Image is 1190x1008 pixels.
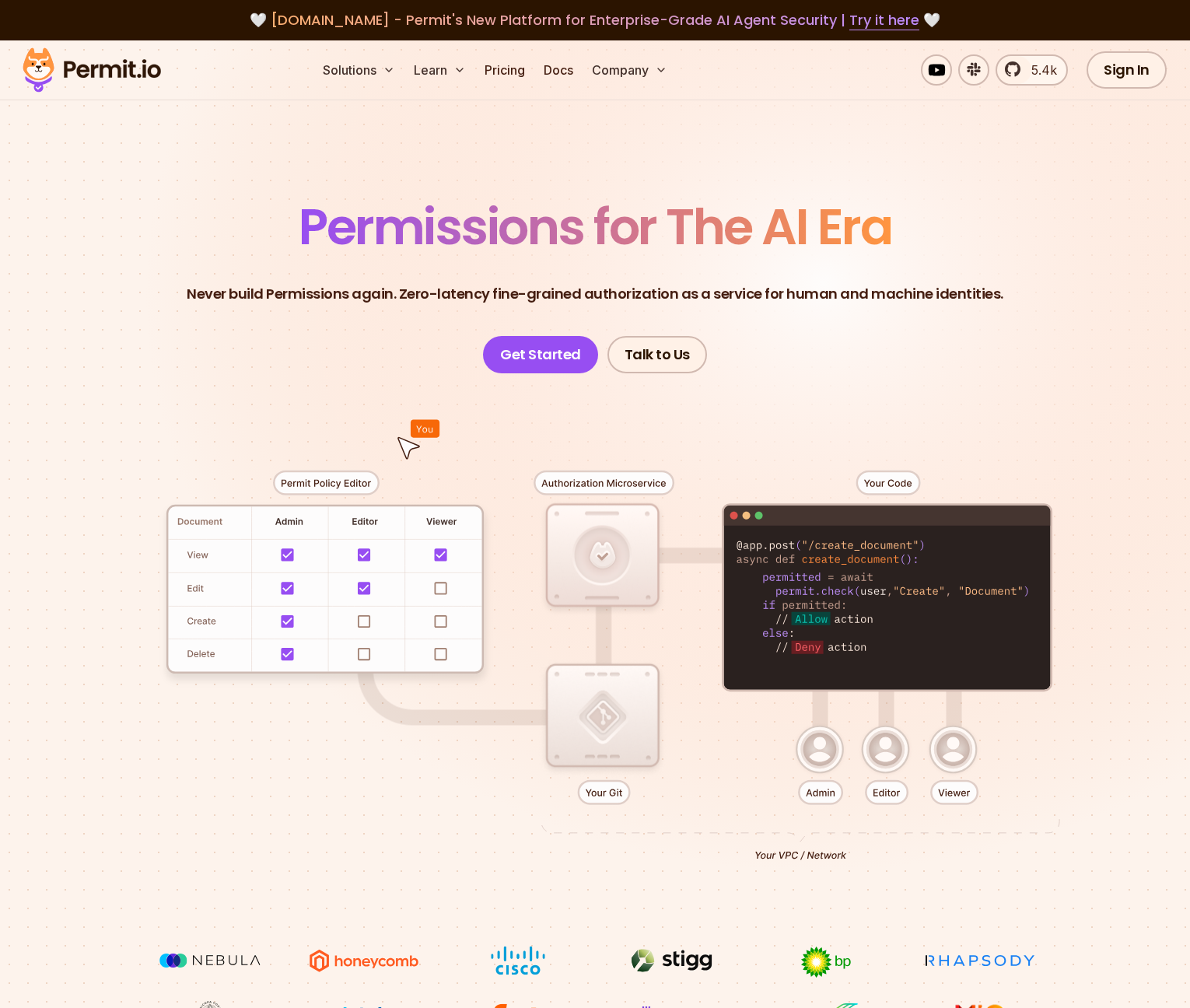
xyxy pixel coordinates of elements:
a: Try it here [849,10,919,30]
img: Stigg [614,946,730,975]
span: [DOMAIN_NAME] - Permit's New Platform for Enterprise-Grade AI Agent Security | [271,10,919,30]
span: Permissions for The AI Era [299,192,891,261]
p: Never build Permissions again. Zero-latency fine-grained authorization as a service for human and... [187,283,1003,305]
a: Pricing [478,54,531,86]
img: Cisco [460,946,576,975]
button: Learn [408,54,472,86]
a: Get Started [483,336,598,373]
a: 5.4k [996,54,1068,86]
span: 5.4k [1022,61,1057,79]
button: Solutions [317,54,401,86]
button: Company [586,54,674,86]
a: Docs [537,54,579,86]
img: Permit logo [16,44,168,96]
div: 🤍 🤍 [37,9,1153,31]
img: Nebula [152,946,268,975]
a: Sign In [1087,51,1167,89]
img: Honeycomb [306,946,422,975]
img: Rhapsody Health [922,946,1038,975]
img: bp [768,946,884,978]
a: Talk to Us [607,336,707,373]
